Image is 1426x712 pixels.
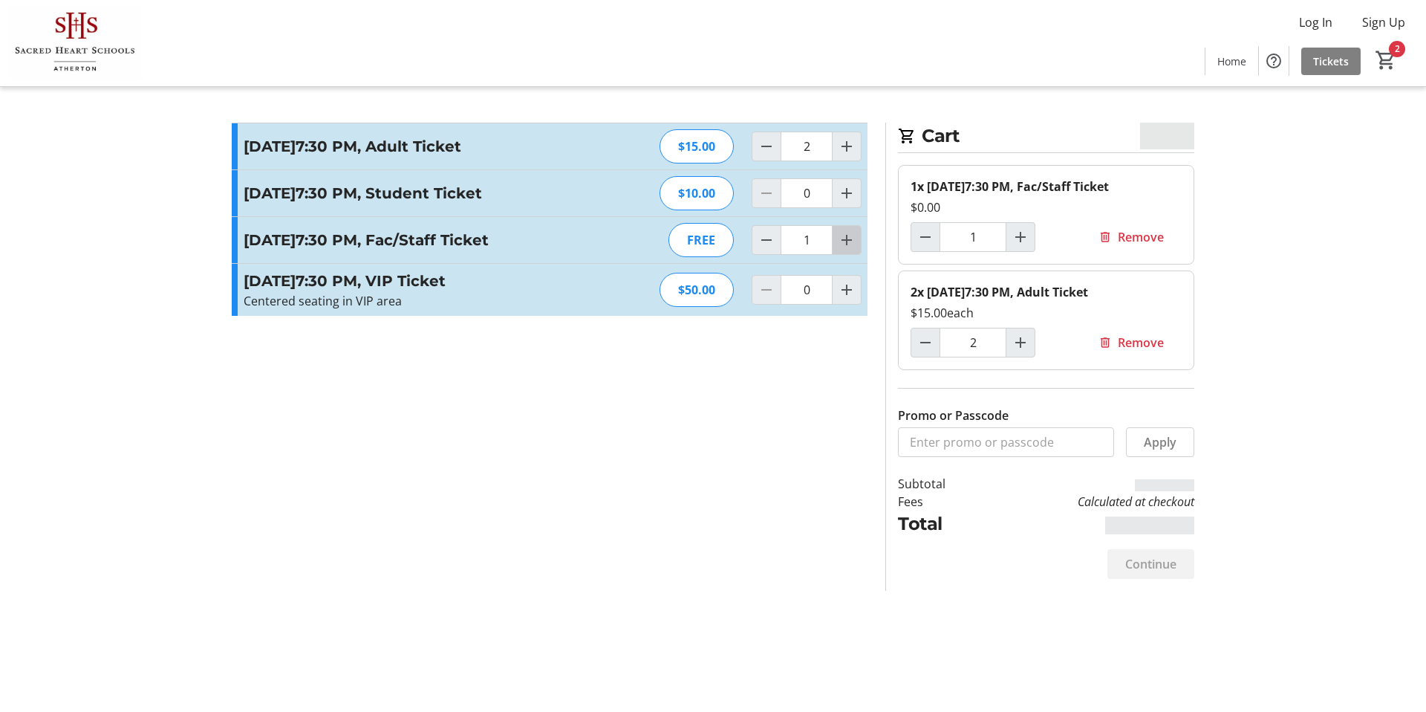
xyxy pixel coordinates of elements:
[1006,329,1035,357] button: Increment by one
[660,129,734,164] div: $15.00
[1287,10,1344,34] button: Log In
[898,407,1009,424] label: Promo or Passcode
[911,178,1182,195] div: 1x [DATE]7:30 PM, Fac/Staff Ticket
[9,6,141,80] img: Sacred Heart Schools, Atherton's Logo
[1118,334,1164,352] span: Remove
[781,178,833,208] input: Saturday, Oct 25, 2025 @7:30 PM, Student Ticket Quantity
[1299,13,1332,31] span: Log In
[1081,328,1182,357] button: Remove
[1205,48,1258,75] a: Home
[898,475,984,493] td: Subtotal
[781,132,833,161] input: Saturday, Oct 25, 2025 @7:30 PM, Adult Ticket Quantity
[833,179,861,207] button: Increment by one
[940,222,1006,252] input: Saturday, Oct 25, 2025 @7:30 PM, Fac/Staff Ticket Quantity
[911,329,940,357] button: Decrement by one
[781,225,833,255] input: Saturday, Oct 25, 2025 @7:30 PM, Fac/Staff Ticket Quantity
[898,493,984,511] td: Fees
[1259,46,1289,76] button: Help
[1144,433,1176,451] span: Apply
[244,292,568,310] p: Centered seating in VIP area
[1006,223,1035,251] button: Increment by one
[660,273,734,307] div: $50.00
[1081,222,1182,252] button: Remove
[1301,48,1361,75] a: Tickets
[833,226,861,254] button: Increment by one
[781,275,833,305] input: Saturday, Oct 25, 2025 @7:30 PM, VIP Ticket Quantity
[752,132,781,161] button: Decrement by one
[833,276,861,304] button: Increment by one
[940,328,1006,357] input: Saturday, Oct 25, 2025 @7:30 PM, Adult Ticket Quantity
[898,427,1114,457] input: Enter promo or passcode
[668,223,734,257] div: FREE
[660,176,734,210] div: $10.00
[1362,13,1405,31] span: Sign Up
[898,123,1194,153] h2: Cart
[911,198,1182,216] div: $0.00
[833,132,861,161] button: Increment by one
[911,223,940,251] button: Decrement by one
[1313,54,1349,69] span: Tickets
[1373,47,1399,74] button: Cart
[244,229,568,251] h3: [DATE]7:30 PM, Fac/Staff Ticket
[1140,123,1194,149] span: $15.00
[244,270,568,292] h3: [DATE]7:30 PM, VIP Ticket
[1118,228,1164,246] span: Remove
[1217,54,1246,69] span: Home
[898,511,984,537] td: Total
[244,182,568,204] h3: [DATE]7:30 PM, Student Ticket
[752,226,781,254] button: Decrement by one
[911,304,1182,322] div: $15.00 each
[1126,427,1194,457] button: Apply
[244,135,568,158] h3: [DATE]7:30 PM, Adult Ticket
[984,493,1194,511] td: Calculated at checkout
[1350,10,1417,34] button: Sign Up
[911,283,1182,301] div: 2x [DATE]7:30 PM, Adult Ticket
